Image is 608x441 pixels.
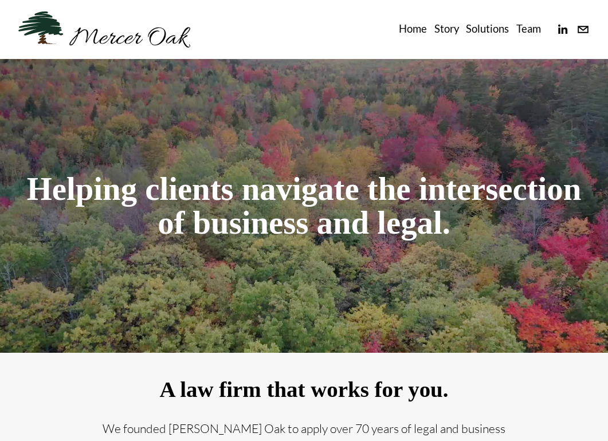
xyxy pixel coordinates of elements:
[18,172,590,240] h1: Helping clients navigate the intersection of business and legal.
[399,21,427,39] a: Home
[516,21,541,39] a: Team
[466,21,509,39] a: Solutions
[576,23,590,36] a: info@merceroaklaw.com
[434,21,459,39] a: Story
[556,23,569,36] a: linkedin-unauth
[90,377,519,401] h2: A law firm that works for you.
